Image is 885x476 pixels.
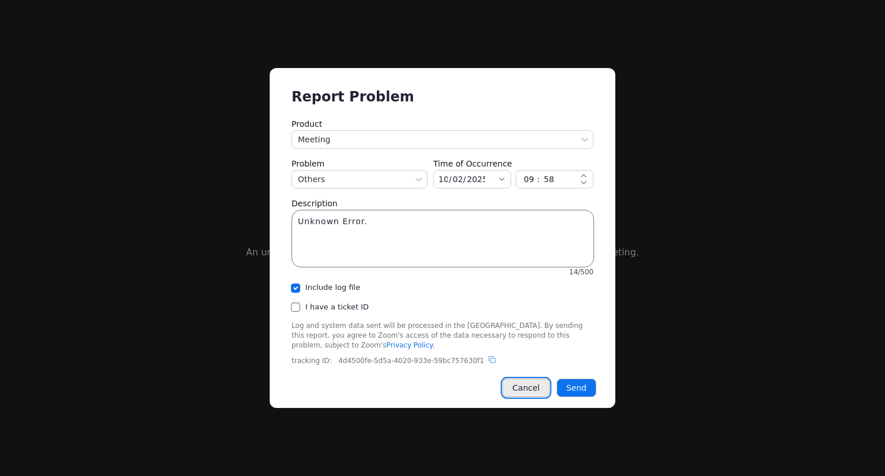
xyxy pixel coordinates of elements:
span: 14/500 [569,267,593,277]
span: / [449,175,452,184]
input: year [466,174,486,184]
input: hour [523,174,536,184]
div: tracking ID: 4d4500fe-5d5a-4020-933e-59bc757630f1 [292,356,593,366]
input: Problem [298,173,300,185]
input: minute [543,174,557,184]
button: Cancel [502,379,549,397]
div: : [520,172,557,187]
span: Description [292,198,593,209]
input: day [452,174,463,184]
div: Log and system data sent will be processed in the [GEOGRAPHIC_DATA]. By sending this report, you ... [292,321,593,367]
button: Copy tracking ID [489,356,496,366]
span: Problem [292,158,428,169]
span: / [463,175,466,184]
span: Product [292,118,593,130]
a: Privacy Policy,. [387,341,435,349]
div: I have a ticket ID [305,302,369,313]
div: Report Problem [289,87,596,107]
button: Send [557,379,596,397]
textarea: Description [292,210,594,267]
div: Include log file [305,282,360,293]
input: month [437,174,449,184]
span: Time of Occurrence [433,158,593,169]
input: Product [298,134,300,145]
